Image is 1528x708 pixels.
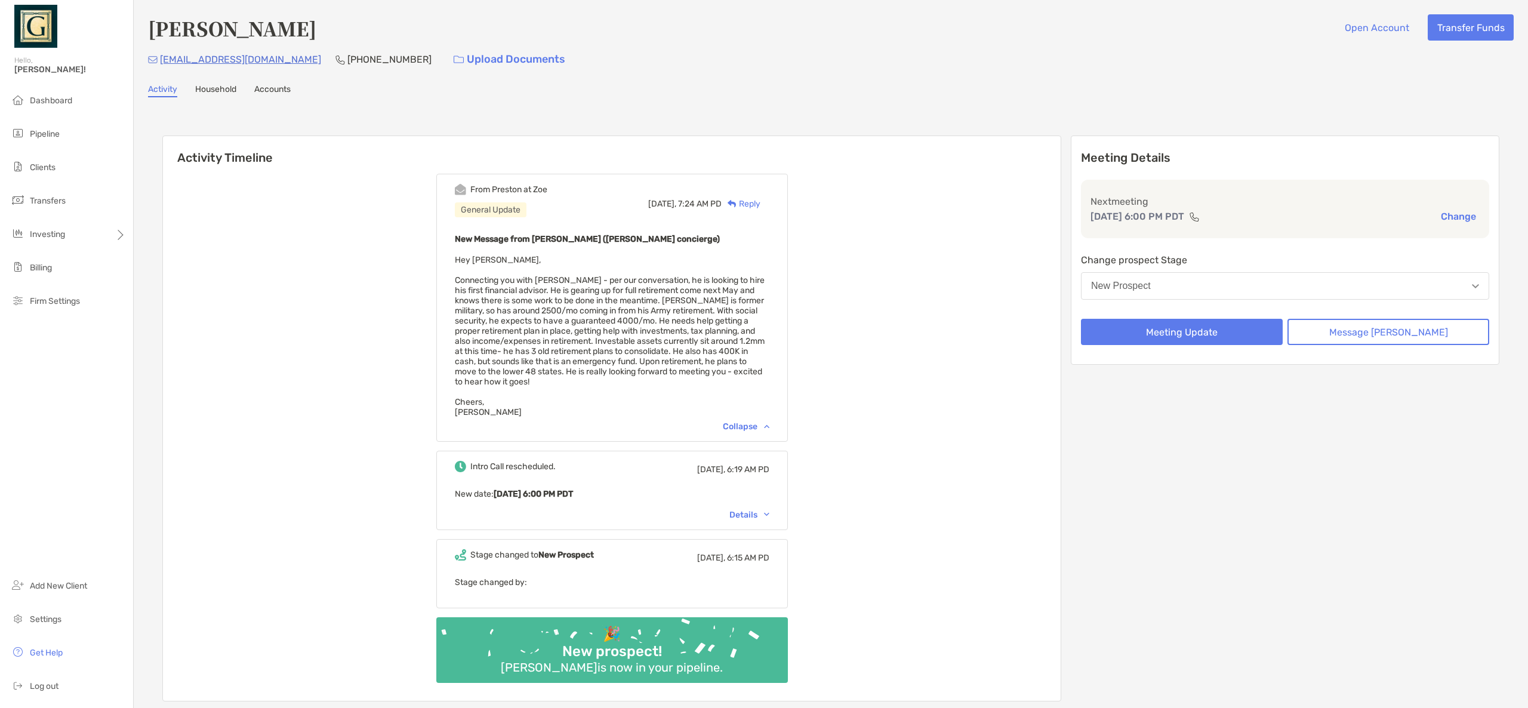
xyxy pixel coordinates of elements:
div: From Preston at Zoe [470,184,547,195]
span: Clients [30,162,56,173]
div: Collapse [723,421,769,432]
img: pipeline icon [11,126,25,140]
a: Household [195,84,236,97]
span: Settings [30,614,61,624]
span: [DATE], [648,199,676,209]
div: Intro Call rescheduled. [470,461,556,472]
img: Email Icon [148,56,158,63]
p: Change prospect Stage [1081,253,1489,267]
div: New Prospect [1091,281,1151,291]
span: 6:15 AM PD [727,553,769,563]
a: Accounts [254,84,291,97]
button: Message [PERSON_NAME] [1287,319,1489,345]
p: Next meeting [1090,194,1480,209]
img: Open dropdown arrow [1472,284,1479,288]
span: Hey [PERSON_NAME], Connecting you with [PERSON_NAME] - per our conversation, he is looking to hir... [455,255,765,417]
span: Investing [30,229,65,239]
img: settings icon [11,611,25,626]
img: logout icon [11,678,25,692]
img: get-help icon [11,645,25,659]
img: Phone Icon [335,55,345,64]
button: Transfer Funds [1428,14,1514,41]
div: General Update [455,202,526,217]
span: 6:19 AM PD [727,464,769,475]
img: transfers icon [11,193,25,207]
button: Open Account [1335,14,1418,41]
a: Upload Documents [446,47,573,72]
img: Reply icon [728,200,737,208]
b: [DATE] 6:00 PM PDT [494,489,573,499]
div: Reply [722,198,760,210]
img: communication type [1189,212,1200,221]
h6: Activity Timeline [163,136,1061,165]
span: [DATE], [697,464,725,475]
img: Event icon [455,549,466,561]
div: 🎉 [598,626,626,643]
button: Change [1437,210,1480,223]
p: New date : [455,487,769,501]
img: add_new_client icon [11,578,25,592]
div: Details [729,510,769,520]
span: 7:24 AM PD [678,199,722,209]
span: Firm Settings [30,296,80,306]
img: Chevron icon [764,513,769,516]
span: Pipeline [30,129,60,139]
div: [PERSON_NAME] is now in your pipeline. [496,660,728,675]
span: [DATE], [697,553,725,563]
img: button icon [454,56,464,64]
button: New Prospect [1081,272,1489,300]
span: Transfers [30,196,66,206]
img: billing icon [11,260,25,274]
img: Event icon [455,461,466,472]
p: Meeting Details [1081,150,1489,165]
h4: [PERSON_NAME] [148,14,316,42]
span: Add New Client [30,581,87,591]
button: Meeting Update [1081,319,1283,345]
a: Activity [148,84,177,97]
div: New prospect! [557,643,667,660]
b: New Prospect [538,550,594,560]
span: Dashboard [30,96,72,106]
p: [PHONE_NUMBER] [347,52,432,67]
img: Zoe Logo [14,5,57,48]
div: Stage changed to [470,550,594,560]
b: New Message from [PERSON_NAME] ([PERSON_NAME] concierge) [455,234,720,244]
img: Event icon [455,184,466,195]
img: dashboard icon [11,93,25,107]
span: Log out [30,681,58,691]
img: Chevron icon [764,424,769,428]
img: firm-settings icon [11,293,25,307]
p: [DATE] 6:00 PM PDT [1090,209,1184,224]
span: [PERSON_NAME]! [14,64,126,75]
p: [EMAIL_ADDRESS][DOMAIN_NAME] [160,52,321,67]
img: clients icon [11,159,25,174]
p: Stage changed by: [455,575,769,590]
span: Get Help [30,648,63,658]
img: investing icon [11,226,25,241]
img: Confetti [436,617,788,673]
span: Billing [30,263,52,273]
